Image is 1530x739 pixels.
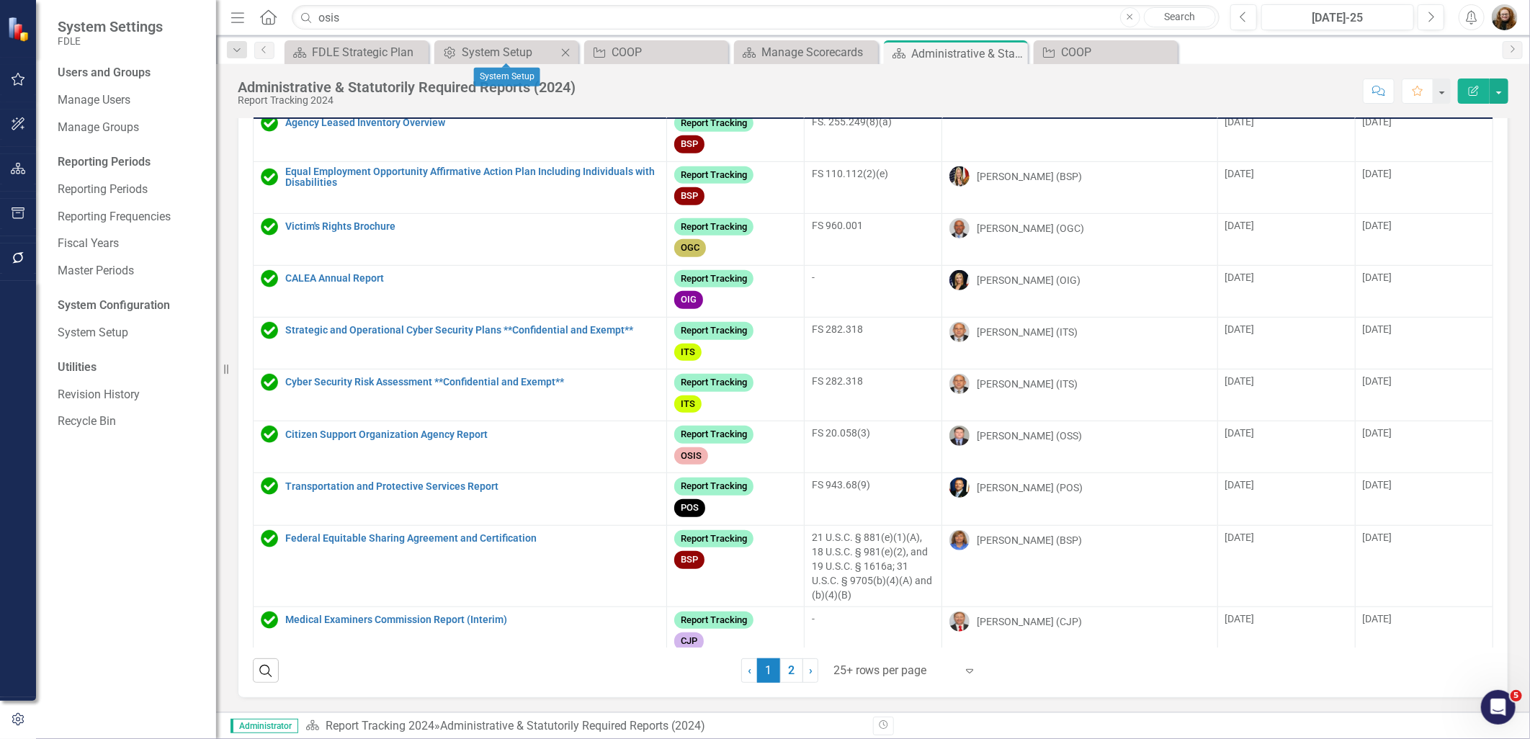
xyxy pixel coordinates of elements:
div: [PERSON_NAME] (ITS) [977,377,1078,391]
span: Report Tracking [674,374,753,392]
span: [DATE] [1363,613,1392,624]
span: [DATE] [1225,323,1255,335]
span: 1 [757,658,780,683]
span: [DATE] [1225,375,1255,387]
td: Double-Click to Edit [942,213,1217,265]
a: System Setup [58,325,202,341]
a: Medical Examiners Commission Report (Interim) [285,614,659,625]
div: Administrative & Statutorily Required Reports (2024) [911,45,1024,63]
span: Administrator [231,719,298,733]
div: [PERSON_NAME] (BSP) [977,533,1082,547]
td: Double-Click to Edit [666,473,804,525]
a: Federal Equitable Sharing Agreement and Certification [285,533,659,544]
td: Double-Click to Edit [804,213,941,265]
img: Complete [261,169,278,186]
span: [DATE] [1363,323,1392,335]
td: Double-Click to Edit Right Click for Context Menu [254,525,667,606]
td: Double-Click to Edit [804,369,941,421]
td: Double-Click to Edit [1355,109,1493,161]
span: ITS [674,395,702,413]
td: Double-Click to Edit [942,606,1217,658]
td: Double-Click to Edit [804,318,941,369]
td: Double-Click to Edit [666,318,804,369]
td: Double-Click to Edit [1217,525,1355,606]
div: » [305,718,862,735]
a: Recycle Bin [58,413,202,430]
a: Search [1144,7,1216,27]
span: [DATE] [1225,272,1255,283]
a: FDLE Strategic Plan [288,43,425,61]
img: Complete [261,426,278,443]
td: Double-Click to Edit [1355,421,1493,473]
span: [DATE] [1225,532,1255,543]
td: Double-Click to Edit [1217,213,1355,265]
span: Report Tracking [674,612,753,630]
img: Jennifer Siddoway [1492,4,1518,30]
a: COOP [1037,43,1174,61]
td: Double-Click to Edit [804,109,941,161]
span: - [812,613,815,624]
td: Double-Click to Edit [804,421,941,473]
td: Double-Click to Edit [804,525,941,606]
small: FDLE [58,35,163,47]
td: Double-Click to Edit [1217,161,1355,213]
div: COOP [612,43,725,61]
img: Complete [261,270,278,287]
a: CALEA Annual Report [285,273,659,284]
img: Complete [261,374,278,391]
span: [DATE] [1363,168,1392,179]
img: Joey Hornsby [949,322,970,342]
img: Jeffrey Watson [949,426,970,446]
span: OGC [674,239,706,257]
span: [DATE] [1225,427,1255,439]
td: Double-Click to Edit [1217,473,1355,525]
div: Report Tracking 2024 [238,95,576,106]
div: [PERSON_NAME] (POS) [977,480,1083,495]
span: FS 282.318 [812,375,863,387]
div: Manage Scorecards [761,43,874,61]
td: Double-Click to Edit [666,161,804,213]
img: Complete [261,612,278,629]
span: [DATE] [1363,427,1392,439]
td: Double-Click to Edit [666,525,804,606]
span: [DATE] [1363,375,1392,387]
span: CJP [674,632,704,650]
td: Double-Click to Edit [942,525,1217,606]
span: - [812,272,815,283]
div: Administrative & Statutorily Required Reports (2024) [238,79,576,95]
td: Double-Click to Edit [804,265,941,317]
td: Double-Click to Edit Right Click for Context Menu [254,161,667,213]
td: Double-Click to Edit Right Click for Context Menu [254,369,667,421]
button: [DATE]-25 [1261,4,1414,30]
td: Double-Click to Edit [666,369,804,421]
span: › [809,663,813,677]
span: 21 U.S.C. § 881(e)(1)(A), 18 U.S.C. § 981(e)(2), and 19 U.S.C. § 1616a; 31 U.S.C. § 9705(b)(4)(A)... [812,532,932,601]
td: Double-Click to Edit [666,265,804,317]
img: Heather Pence [949,270,970,290]
a: Reporting Periods [58,182,202,198]
div: [PERSON_NAME] (BSP) [977,169,1082,184]
td: Double-Click to Edit [1217,606,1355,658]
span: 5 [1511,690,1522,702]
a: Manage Users [58,92,202,109]
iframe: Intercom live chat [1481,690,1516,725]
a: Manage Scorecards [738,43,874,61]
td: Double-Click to Edit [666,421,804,473]
span: BSP [674,551,704,569]
td: Double-Click to Edit [942,161,1217,213]
a: Agency Leased Inventory Overview [285,117,659,128]
span: Report Tracking [674,270,753,288]
span: BSP [674,187,704,205]
td: Double-Click to Edit [1355,213,1493,265]
td: Double-Click to Edit [1355,606,1493,658]
span: Report Tracking [674,530,753,548]
img: ClearPoint Strategy [7,17,32,42]
span: Report Tracking [674,166,753,184]
span: [DATE] [1363,479,1392,491]
img: Joey Hornsby [949,374,970,394]
div: [PERSON_NAME] (OGC) [977,221,1084,236]
div: FDLE Strategic Plan [312,43,425,61]
img: Darrick Waller [949,478,970,498]
div: Reporting Periods [58,154,202,171]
